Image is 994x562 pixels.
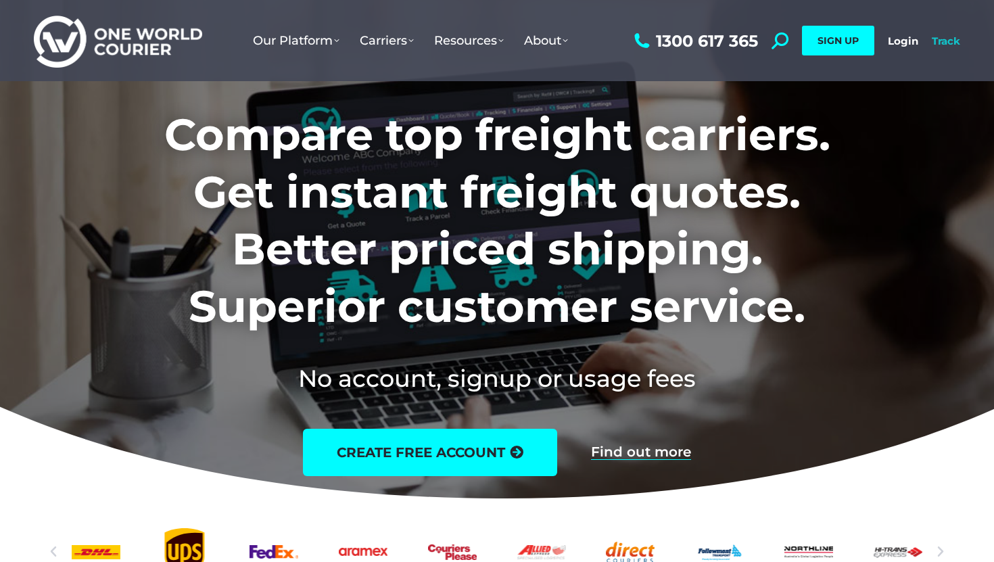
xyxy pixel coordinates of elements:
[932,34,960,47] a: Track
[34,14,202,68] img: One World Courier
[360,33,414,48] span: Carriers
[243,20,350,62] a: Our Platform
[253,33,339,48] span: Our Platform
[802,26,874,55] a: SIGN UP
[350,20,424,62] a: Carriers
[524,33,568,48] span: About
[75,106,920,335] h1: Compare top freight carriers. Get instant freight quotes. Better priced shipping. Superior custom...
[75,362,920,395] h2: No account, signup or usage fees
[888,34,918,47] a: Login
[818,34,859,47] span: SIGN UP
[424,20,514,62] a: Resources
[591,445,691,460] a: Find out more
[514,20,578,62] a: About
[631,32,758,49] a: 1300 617 365
[303,429,557,476] a: create free account
[434,33,504,48] span: Resources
